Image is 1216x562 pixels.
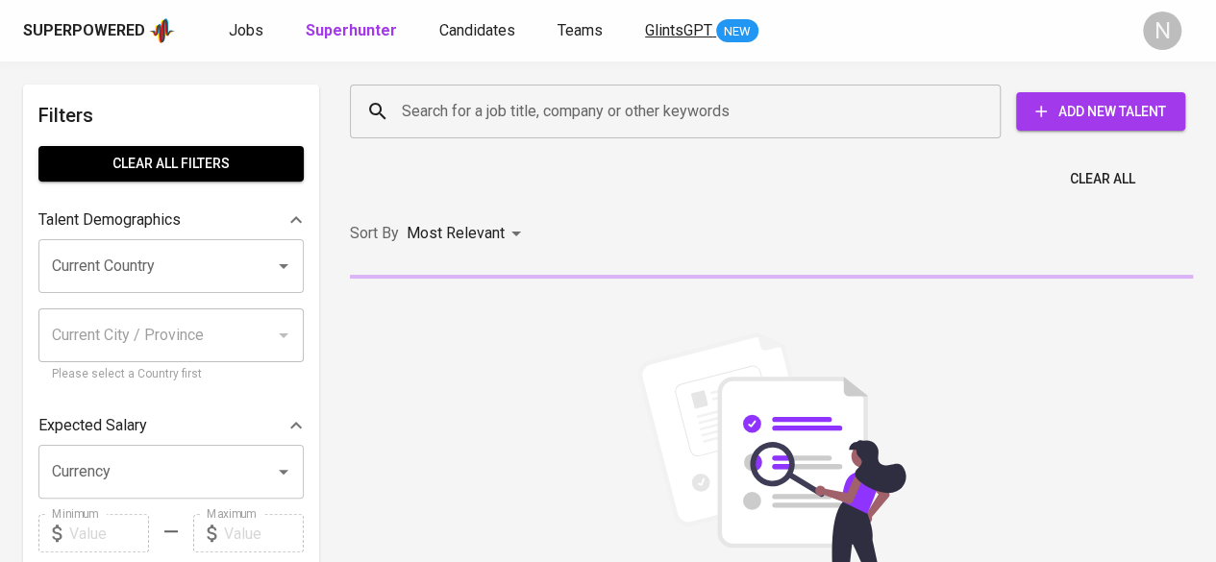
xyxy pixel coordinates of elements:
p: Talent Demographics [38,208,181,232]
input: Value [69,514,149,552]
a: Candidates [439,19,519,43]
a: Jobs [229,19,267,43]
span: Clear All [1070,167,1135,191]
span: Clear All filters [54,152,288,176]
button: Open [270,253,297,280]
span: GlintsGPT [645,21,712,39]
b: Superhunter [306,21,397,39]
button: Clear All [1062,161,1143,197]
div: Expected Salary [38,406,304,445]
div: Talent Demographics [38,201,304,239]
p: Most Relevant [407,222,505,245]
button: Add New Talent [1016,92,1185,131]
div: Most Relevant [407,216,528,252]
button: Clear All filters [38,146,304,182]
h6: Filters [38,100,304,131]
div: N [1143,12,1181,50]
p: Please select a Country first [52,365,290,384]
a: Superhunter [306,19,401,43]
a: Teams [558,19,607,43]
img: app logo [149,16,175,45]
a: GlintsGPT NEW [645,19,758,43]
a: Superpoweredapp logo [23,16,175,45]
span: Candidates [439,21,515,39]
p: Expected Salary [38,414,147,437]
p: Sort By [350,222,399,245]
span: Add New Talent [1031,100,1170,124]
span: Teams [558,21,603,39]
button: Open [270,458,297,485]
input: Value [224,514,304,552]
span: Jobs [229,21,263,39]
span: NEW [716,22,758,41]
div: Superpowered [23,20,145,42]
